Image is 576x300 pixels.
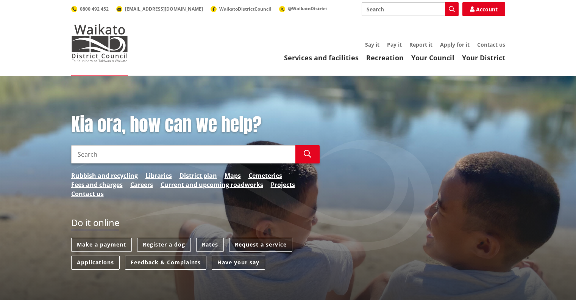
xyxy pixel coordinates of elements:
a: Your Council [411,53,454,62]
a: Fees and charges [71,180,123,189]
span: [EMAIL_ADDRESS][DOMAIN_NAME] [125,6,203,12]
a: Make a payment [71,238,132,252]
a: Report it [409,41,432,48]
a: Recreation [366,53,404,62]
a: Projects [271,180,295,189]
a: 0800 492 452 [71,6,109,12]
h2: Do it online [71,217,119,231]
a: Account [462,2,505,16]
span: WaikatoDistrictCouncil [219,6,272,12]
a: [EMAIL_ADDRESS][DOMAIN_NAME] [116,6,203,12]
a: Feedback & Complaints [125,256,206,270]
a: Applications [71,256,120,270]
span: 0800 492 452 [80,6,109,12]
iframe: Messenger Launcher [541,268,568,295]
a: Your District [462,53,505,62]
a: @WaikatoDistrict [279,5,327,12]
a: Services and facilities [284,53,359,62]
a: Libraries [145,171,172,180]
input: Search input [362,2,459,16]
a: WaikatoDistrictCouncil [211,6,272,12]
a: Register a dog [137,238,191,252]
a: Rates [196,238,224,252]
span: @WaikatoDistrict [288,5,327,12]
a: Pay it [387,41,402,48]
a: Request a service [229,238,292,252]
a: Current and upcoming roadworks [161,180,263,189]
a: Contact us [477,41,505,48]
img: Waikato District Council - Te Kaunihera aa Takiwaa o Waikato [71,24,128,62]
a: Maps [225,171,241,180]
h1: Kia ora, how can we help? [71,114,320,136]
a: Careers [130,180,153,189]
a: Cemeteries [248,171,282,180]
a: Have your say [212,256,265,270]
a: Say it [365,41,379,48]
input: Search input [71,145,295,163]
a: Apply for it [440,41,470,48]
a: Rubbish and recycling [71,171,138,180]
a: District plan [180,171,217,180]
a: Contact us [71,189,104,198]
